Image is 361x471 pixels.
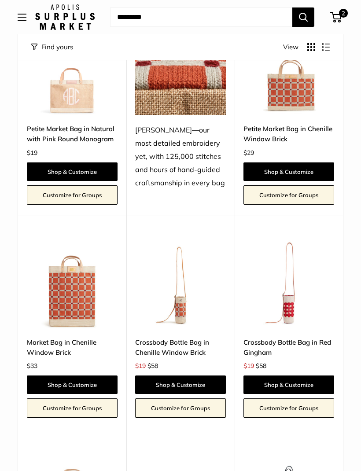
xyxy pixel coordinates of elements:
[307,43,315,51] button: Display products as grid
[27,24,118,115] a: description_Make it yours with monogram.Petite Market Bag in Natural with Pink Round Monogram
[18,14,26,21] button: Open menu
[27,238,118,328] img: Market Bag in Chenille Window Brick
[27,24,118,115] img: description_Make it yours with monogram.
[322,43,330,51] button: Display products as list
[243,362,254,370] span: $19
[135,375,226,394] a: Shop & Customize
[243,337,334,358] a: Crossbody Bottle Bag in Red Gingham
[243,124,334,144] a: Petite Market Bag in Chenille Window Brick
[27,162,118,181] a: Shop & Customize
[135,124,226,190] div: [PERSON_NAME]—our most detailed embroidery yet, with 125,000 stitches and hours of hand-guided cr...
[27,124,118,144] a: Petite Market Bag in Natural with Pink Round Monogram
[135,238,226,328] img: Crossbody Bottle Bag in Chenille Window Brick
[135,24,226,115] img: Chenille—our most detailed embroidery yet, with 125,000 stitches and hours of hand-guided craftsm...
[331,12,342,22] a: 2
[243,24,334,115] a: Petite Market Bag in Chenille Window BrickPetite Market Bag in Chenille Window Brick
[256,362,266,370] span: $58
[27,337,118,358] a: Market Bag in Chenille Window Brick
[110,7,292,27] input: Search...
[292,7,314,27] button: Search
[243,24,334,115] img: Petite Market Bag in Chenille Window Brick
[27,362,37,370] span: $33
[27,149,37,157] span: $19
[27,375,118,394] a: Shop & Customize
[135,398,226,418] a: Customize for Groups
[135,362,146,370] span: $19
[31,41,73,53] button: Filter collection
[243,162,334,181] a: Shop & Customize
[35,4,95,30] img: Apolis: Surplus Market
[243,238,334,328] a: Crossbody Bottle Bag in Red Ginghamdescription_Even available for group gifting and events
[135,238,226,328] a: Crossbody Bottle Bag in Chenille Window BrickCrossbody Bottle Bag in Chenille Window Brick
[27,398,118,418] a: Customize for Groups
[27,238,118,328] a: Market Bag in Chenille Window BrickMarket Bag in Chenille Window Brick
[243,398,334,418] a: Customize for Groups
[27,185,118,205] a: Customize for Groups
[243,238,334,328] img: Crossbody Bottle Bag in Red Gingham
[283,41,298,53] span: View
[243,149,254,157] span: $29
[147,362,158,370] span: $58
[243,185,334,205] a: Customize for Groups
[243,375,334,394] a: Shop & Customize
[339,9,348,18] span: 2
[135,337,226,358] a: Crossbody Bottle Bag in Chenille Window Brick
